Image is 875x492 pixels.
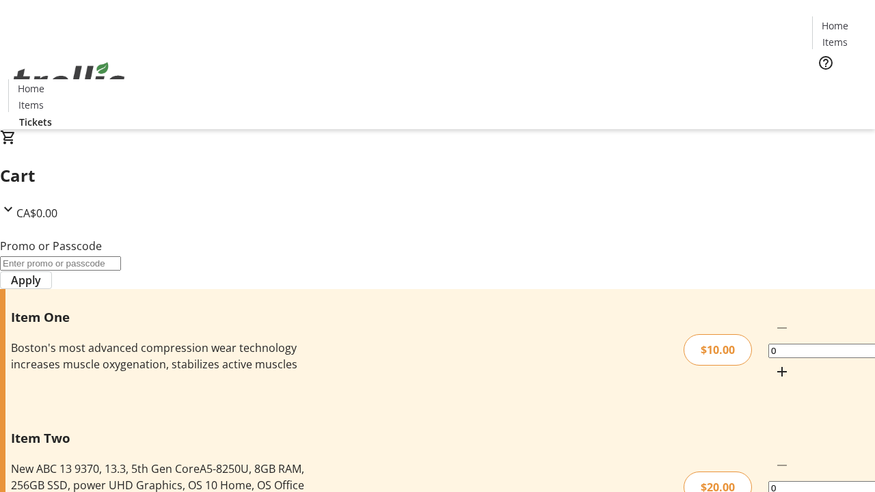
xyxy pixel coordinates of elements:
[8,47,130,115] img: Orient E2E Organization qXEusMBIYX's Logo
[18,81,44,96] span: Home
[822,35,848,49] span: Items
[11,340,310,372] div: Boston's most advanced compression wear technology increases muscle oxygenation, stabilizes activ...
[813,35,857,49] a: Items
[19,115,52,129] span: Tickets
[812,49,839,77] button: Help
[823,79,856,94] span: Tickets
[684,334,752,366] div: $10.00
[768,358,796,385] button: Increment by one
[9,81,53,96] a: Home
[11,272,41,288] span: Apply
[18,98,44,112] span: Items
[9,98,53,112] a: Items
[16,206,57,221] span: CA$0.00
[11,307,310,327] h3: Item One
[8,115,63,129] a: Tickets
[812,79,867,94] a: Tickets
[813,18,857,33] a: Home
[822,18,848,33] span: Home
[11,428,310,448] h3: Item Two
